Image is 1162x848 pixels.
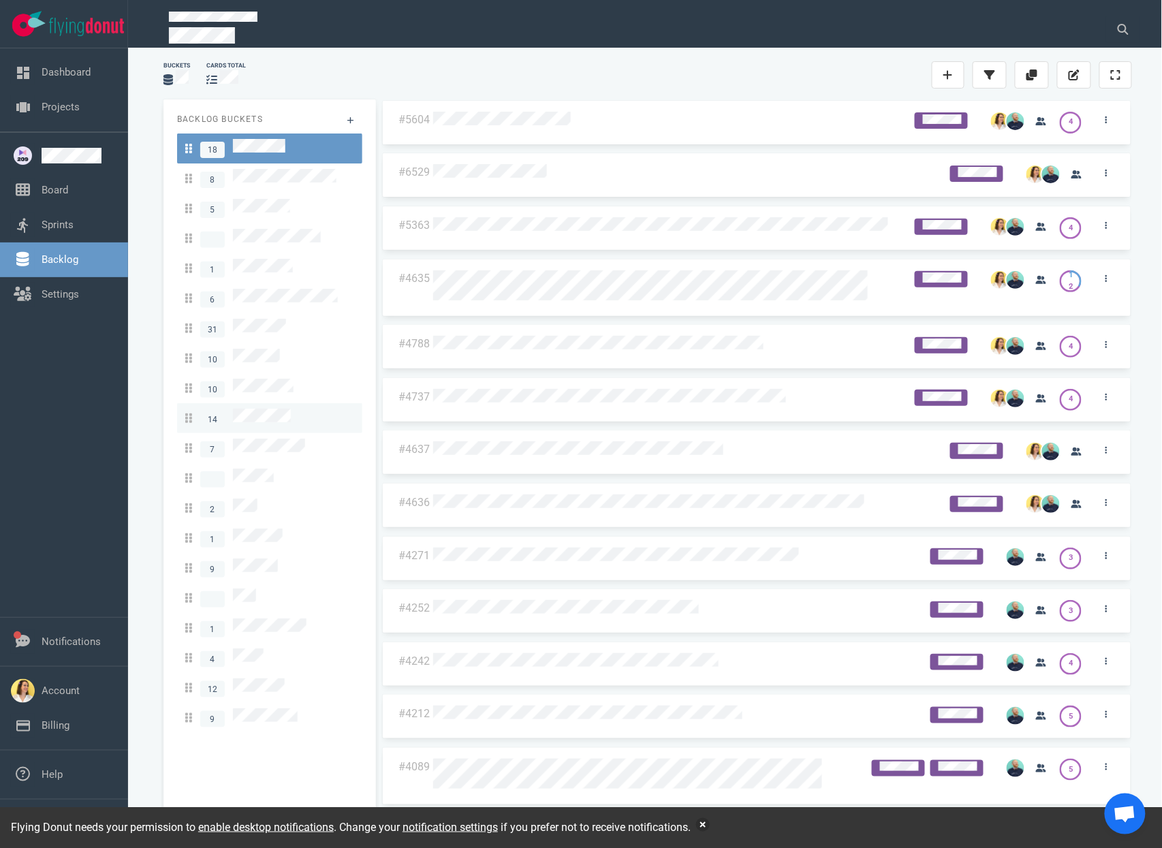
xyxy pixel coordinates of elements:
[42,685,80,697] a: Account
[200,172,225,188] span: 8
[177,643,362,673] a: 4
[991,271,1009,289] img: 26
[399,166,430,178] a: #6529
[49,18,124,36] img: Flying Donut text logo
[177,134,362,163] a: 18
[177,253,362,283] a: 1
[399,601,430,614] a: #4252
[399,390,430,403] a: #4737
[200,381,225,398] span: 10
[1069,281,1073,293] div: 2
[1105,794,1146,834] div: Ouvrir le chat
[1069,270,1073,281] div: 1
[177,163,362,193] a: 8
[200,711,225,727] span: 9
[177,433,362,463] a: 7
[177,493,362,523] a: 2
[163,61,190,70] div: Buckets
[1007,601,1024,619] img: 26
[177,283,362,313] a: 6
[1069,658,1073,670] div: 4
[991,112,1009,130] img: 26
[11,821,334,834] span: Flying Donut needs your permission to
[991,390,1009,407] img: 26
[200,351,225,368] span: 10
[206,61,246,70] div: cards total
[42,635,101,648] a: Notifications
[42,288,79,300] a: Settings
[1007,707,1024,725] img: 26
[200,292,225,308] span: 6
[177,343,362,373] a: 10
[1069,711,1073,723] div: 5
[1069,341,1073,353] div: 4
[1069,116,1073,128] div: 4
[200,531,225,548] span: 1
[1007,218,1024,236] img: 26
[991,337,1009,355] img: 26
[1026,495,1044,513] img: 26
[200,651,225,668] span: 4
[198,821,334,834] a: enable desktop notifications
[42,768,63,781] a: Help
[200,411,225,428] span: 14
[200,142,225,158] span: 18
[991,218,1009,236] img: 26
[200,501,225,518] span: 2
[1069,606,1073,617] div: 3
[399,655,430,668] a: #4242
[334,821,691,834] span: . Change your if you prefer not to receive notifications.
[42,719,69,732] a: Billing
[1069,764,1073,776] div: 5
[1007,112,1024,130] img: 26
[1069,223,1073,234] div: 4
[399,707,430,720] a: #4212
[399,337,430,350] a: #4788
[42,184,68,196] a: Board
[399,113,430,126] a: #5604
[177,673,362,703] a: 12
[1042,166,1060,183] img: 26
[399,219,430,232] a: #5363
[1069,394,1073,405] div: 4
[177,373,362,403] a: 10
[1042,443,1060,460] img: 26
[399,272,430,285] a: #4635
[177,703,362,733] a: 9
[200,321,225,338] span: 31
[42,66,91,78] a: Dashboard
[1007,337,1024,355] img: 26
[403,821,498,834] a: notification settings
[177,193,362,223] a: 5
[1007,390,1024,407] img: 26
[399,443,430,456] a: #4637
[200,202,225,218] span: 5
[200,561,225,578] span: 9
[1026,443,1044,460] img: 26
[1007,759,1024,777] img: 26
[42,253,78,266] a: Backlog
[1069,552,1073,564] div: 3
[177,113,362,125] p: Backlog Buckets
[399,549,430,562] a: #4271
[200,441,225,458] span: 7
[177,523,362,553] a: 1
[200,262,225,278] span: 1
[200,681,225,697] span: 12
[177,613,362,643] a: 1
[200,621,225,638] span: 1
[399,760,430,773] a: #4089
[177,553,362,583] a: 9
[42,219,74,231] a: Sprints
[1042,495,1060,513] img: 26
[1007,654,1024,672] img: 26
[1007,271,1024,289] img: 26
[177,313,362,343] a: 31
[1026,166,1044,183] img: 26
[42,101,80,113] a: Projects
[399,496,430,509] a: #4636
[177,403,362,433] a: 14
[1007,548,1024,566] img: 26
